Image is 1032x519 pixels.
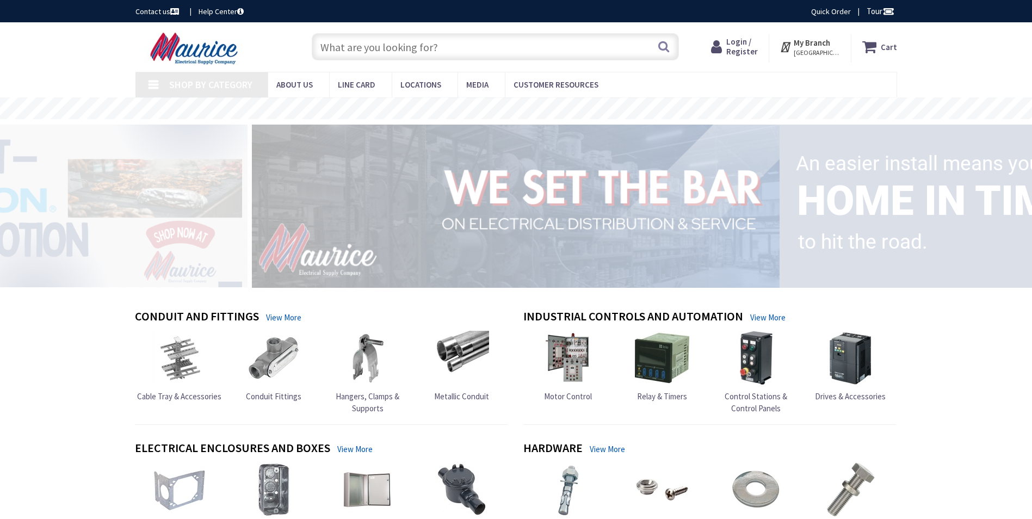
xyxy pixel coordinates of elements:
img: Nuts & Washer [729,462,783,517]
span: Locations [400,79,441,90]
h4: Electrical Enclosures and Boxes [135,441,330,457]
h4: Conduit and Fittings [135,310,259,325]
a: Cable Tray & Accessories Cable Tray & Accessories [137,331,221,402]
span: Metallic Conduit [434,391,489,401]
a: View More [337,443,373,455]
span: Relay & Timers [637,391,687,401]
a: Cart [862,37,897,57]
a: View More [750,312,786,323]
a: Drives & Accessories Drives & Accessories [815,331,886,402]
span: Hangers, Clamps & Supports [336,391,399,413]
img: Hangers, Clamps & Supports [341,331,395,385]
rs-layer: to hit the road. [798,223,928,261]
img: Metallic Conduit [435,331,489,385]
img: Control Stations & Control Panels [729,331,783,385]
span: Login / Register [726,36,758,57]
a: Motor Control Motor Control [541,331,595,402]
span: Shop By Category [169,78,252,91]
span: About us [276,79,313,90]
img: Miscellaneous Fastener [635,462,689,517]
a: Quick Order [811,6,851,17]
img: Screws & Bolts [823,462,877,517]
img: Explosion-Proof Boxes & Accessories [435,462,489,517]
a: View More [590,443,625,455]
img: Motor Control [541,331,595,385]
img: Cable Tray & Accessories [152,331,207,385]
span: Cable Tray & Accessories [137,391,221,401]
strong: My Branch [794,38,830,48]
a: Conduit Fittings Conduit Fittings [246,331,301,402]
span: Tour [867,6,894,16]
input: What are you looking for? [312,33,679,60]
a: Control Stations & Control Panels Control Stations & Control Panels [712,331,801,414]
div: My Branch [GEOGRAPHIC_DATA], [GEOGRAPHIC_DATA] [780,37,840,57]
img: Conduit Fittings [246,331,301,385]
a: Help Center [199,6,244,17]
img: Enclosures & Cabinets [341,462,395,517]
h4: Industrial Controls and Automation [523,310,743,325]
span: Customer Resources [514,79,598,90]
img: Drives & Accessories [823,331,877,385]
a: Metallic Conduit Metallic Conduit [434,331,489,402]
img: Anchors [541,462,595,517]
span: Motor Control [544,391,592,401]
a: Hangers, Clamps & Supports Hangers, Clamps & Supports [323,331,412,414]
a: Contact us [135,6,181,17]
a: Login / Register [711,37,758,57]
span: Media [466,79,489,90]
img: Maurice Electrical Supply Company [135,32,256,65]
rs-layer: Free Same Day Pickup at 15 Locations [417,103,616,115]
img: Box Hardware & Accessories [152,462,207,517]
img: Device Boxes [246,462,301,517]
img: Relay & Timers [635,331,689,385]
img: 1_1.png [239,121,784,290]
a: Relay & Timers Relay & Timers [635,331,689,402]
a: View More [266,312,301,323]
span: Conduit Fittings [246,391,301,401]
strong: Cart [881,37,897,57]
span: Control Stations & Control Panels [725,391,787,413]
span: [GEOGRAPHIC_DATA], [GEOGRAPHIC_DATA] [794,48,840,57]
h4: Hardware [523,441,583,457]
span: Drives & Accessories [815,391,886,401]
span: Line Card [338,79,375,90]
